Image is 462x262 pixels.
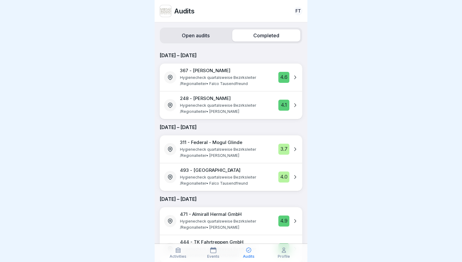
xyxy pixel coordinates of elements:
[174,7,195,15] p: Audits
[180,102,271,115] p: Hygienecheck quartalsweise Bezirksleiter /Regionalleiter • [PERSON_NAME]
[160,163,302,191] a: 493 - [GEOGRAPHIC_DATA]Hygienecheck quartalsweise Bezirksleiter /Regionalleiter• Falco Tausendfre...
[278,144,289,155] div: 3.7
[160,207,302,235] a: 471 - Almirall Hermal GmbHHygienecheck quartalsweise Bezirksleiter /Regionalleiter• [PERSON_NAME]4.9
[278,243,289,254] div: 4.9
[160,135,302,163] a: 311 - Federal - Mogul GlindeHygienecheck quartalsweise Bezirksleiter /Regionalleiter• [PERSON_NAM...
[180,96,231,101] p: 248 - [PERSON_NAME]
[160,5,171,17] img: v3gslzn6hrr8yse5yrk8o2yg.png
[180,68,230,73] p: 367 - [PERSON_NAME]
[160,64,302,91] a: 367 - [PERSON_NAME]Hygienecheck quartalsweise Bezirksleiter /Regionalleiter• Falco Tausendfreund4.6
[180,140,242,145] p: 311 - Federal - Mogul Glinde
[180,239,244,245] p: 444 - TK Fahrtreppen GmbH
[180,174,271,186] p: Hygienecheck quartalsweise Bezirksleiter /Regionalleiter • Falco Tausendfreund
[278,100,289,111] div: 4.1
[180,218,271,231] p: Hygienecheck quartalsweise Bezirksleiter /Regionalleiter • [PERSON_NAME]
[180,168,240,173] p: 493 - [GEOGRAPHIC_DATA]
[180,75,271,87] p: Hygienecheck quartalsweise Bezirksleiter /Regionalleiter • Falco Tausendfreund
[243,254,255,259] p: Audits
[278,72,289,83] div: 4.6
[159,124,302,131] p: [DATE] – [DATE]
[278,172,289,183] div: 4.0
[232,29,300,42] label: Completed
[180,146,271,159] p: Hygienecheck quartalsweise Bezirksleiter /Regionalleiter • [PERSON_NAME]
[278,216,289,227] div: 4.9
[162,29,230,42] label: Open audits
[159,52,302,59] p: [DATE] – [DATE]
[180,212,242,217] p: 471 - Almirall Hermal GmbH
[278,254,290,259] p: Profile
[159,195,302,203] p: [DATE] – [DATE]
[170,254,186,259] p: Activities
[207,254,219,259] p: Events
[294,7,302,15] a: FT
[160,91,302,119] a: 248 - [PERSON_NAME]Hygienecheck quartalsweise Bezirksleiter /Regionalleiter• [PERSON_NAME]4.1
